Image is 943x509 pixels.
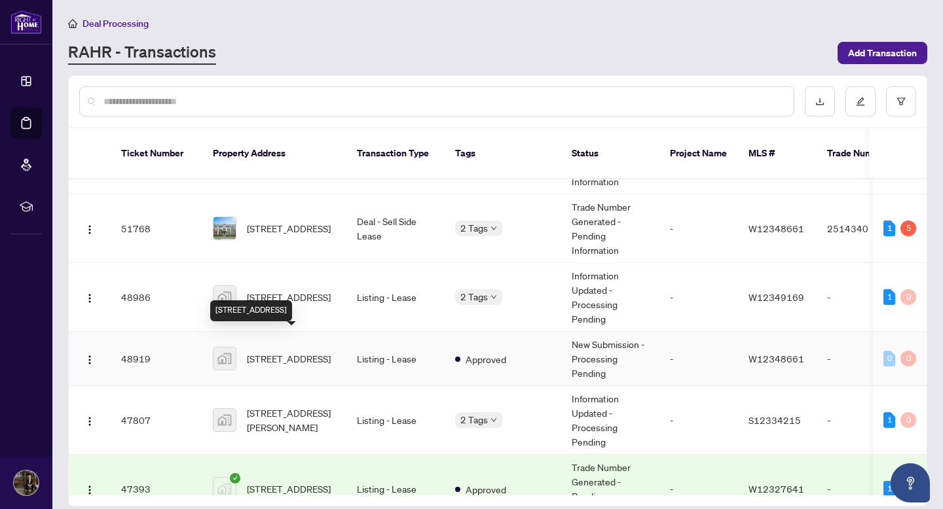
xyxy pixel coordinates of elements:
td: 48986 [111,263,202,332]
td: 48919 [111,332,202,386]
div: 0 [883,351,895,366]
span: W12327641 [749,483,804,495]
img: thumbnail-img [213,478,236,500]
img: thumbnail-img [213,347,236,370]
span: [STREET_ADDRESS][PERSON_NAME] [247,406,336,434]
div: 1 [883,289,895,305]
img: Logo [84,485,95,495]
button: Logo [79,478,100,499]
span: filter [897,97,906,106]
span: Approved [466,352,506,366]
th: Property Address [202,128,346,179]
td: Deal - Sell Side Lease [346,194,445,263]
td: - [659,194,738,263]
td: - [659,263,738,332]
span: download [815,97,824,106]
button: filter [886,86,916,116]
td: - [817,332,908,386]
th: Trade Number [817,128,908,179]
span: W12348661 [749,222,804,234]
span: [STREET_ADDRESS] [247,221,331,236]
span: S12334215 [749,414,801,426]
th: MLS # [738,128,817,179]
img: logo [10,10,42,34]
td: - [817,263,908,332]
img: thumbnail-img [213,286,236,308]
button: download [805,86,835,116]
div: [STREET_ADDRESS] [210,300,292,321]
th: Ticket Number [111,128,202,179]
td: 47807 [111,386,202,455]
td: 2514340 [817,194,908,263]
span: down [490,225,497,232]
div: 1 [883,220,895,236]
button: Logo [79,410,100,430]
a: RAHR - Transactions [68,41,216,65]
button: Logo [79,218,100,239]
td: Listing - Lease [346,263,445,332]
span: 2 Tags [460,412,488,427]
img: Logo [84,224,95,235]
th: Tags [445,128,561,179]
th: Transaction Type [346,128,445,179]
span: Approved [466,482,506,497]
span: [STREET_ADDRESS] [247,290,331,304]
td: - [817,386,908,455]
div: 0 [900,289,916,305]
span: edit [856,97,865,106]
td: Listing - Lease [346,332,445,386]
div: 0 [900,351,916,366]
img: Logo [84,355,95,365]
img: Logo [84,293,95,304]
button: Open asap [891,463,930,502]
div: 5 [900,220,916,236]
img: thumbnail-img [213,217,236,239]
td: Information Updated - Processing Pending [561,263,659,332]
span: Deal Processing [83,18,149,29]
span: W12348661 [749,353,804,364]
button: Add Transaction [838,42,927,64]
span: 2 Tags [460,220,488,236]
th: Project Name [659,128,738,179]
th: Status [561,128,659,179]
td: 51768 [111,194,202,263]
div: 1 [883,412,895,428]
div: 0 [900,412,916,428]
td: Information Updated - Processing Pending [561,386,659,455]
span: [STREET_ADDRESS] [247,482,331,496]
img: Logo [84,416,95,427]
span: W12349169 [749,291,804,303]
span: down [490,417,497,423]
span: Add Transaction [848,43,917,63]
button: edit [845,86,876,116]
td: - [659,386,738,455]
td: New Submission - Processing Pending [561,332,659,386]
td: Listing - Lease [346,386,445,455]
img: Profile Icon [14,470,39,495]
button: Logo [79,287,100,307]
div: 1 [883,481,895,497]
td: Trade Number Generated - Pending Information [561,194,659,263]
td: - [659,332,738,386]
span: 2 Tags [460,289,488,304]
span: check-circle [230,473,240,483]
button: Logo [79,348,100,369]
span: down [490,294,497,300]
span: [STREET_ADDRESS] [247,351,331,366]
img: thumbnail-img [213,409,236,431]
span: home [68,19,77,28]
